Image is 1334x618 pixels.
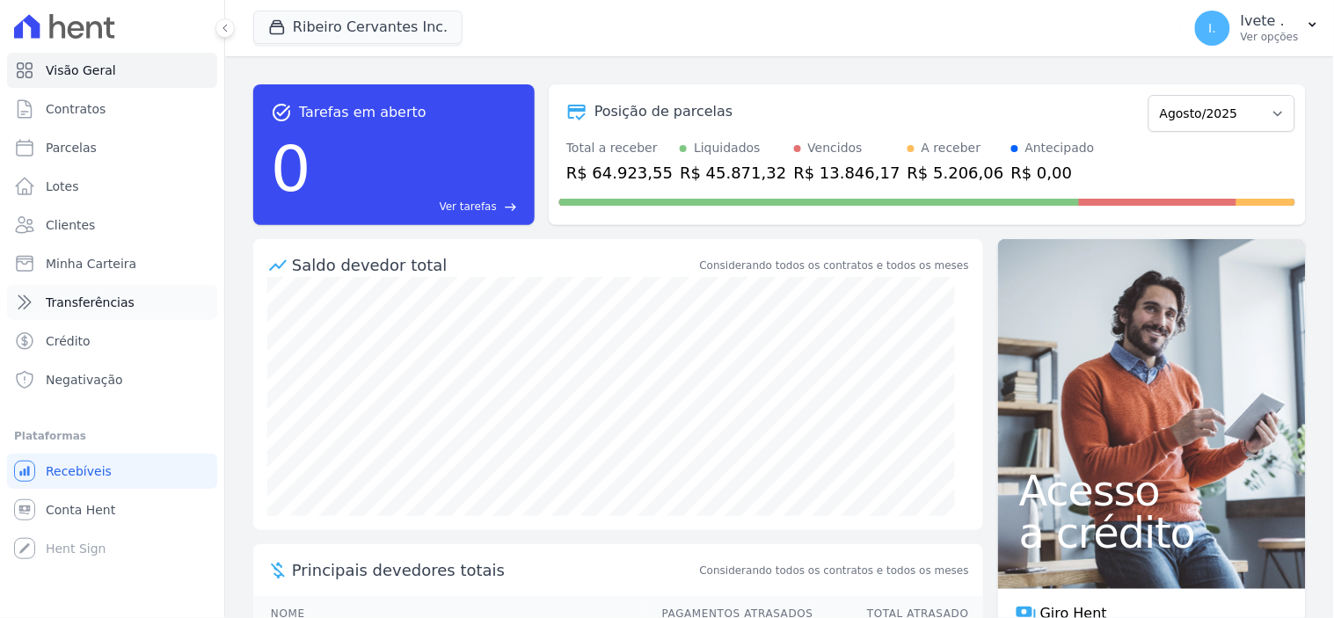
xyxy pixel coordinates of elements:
span: Principais devedores totais [292,558,696,582]
div: Considerando todos os contratos e todos os meses [700,258,969,273]
div: 0 [271,123,311,214]
div: Plataformas [14,425,210,447]
span: Contratos [46,100,106,118]
span: I. [1209,22,1217,34]
a: Lotes [7,169,217,204]
span: east [504,200,517,214]
div: Antecipado [1025,139,1095,157]
p: Ver opções [1241,30,1299,44]
a: Crédito [7,324,217,359]
span: Parcelas [46,139,97,156]
a: Clientes [7,207,217,243]
a: Recebíveis [7,454,217,489]
span: Acesso [1019,469,1285,512]
div: R$ 64.923,55 [566,161,673,185]
div: A receber [922,139,981,157]
div: Vencidos [808,139,863,157]
span: Lotes [46,178,79,195]
div: Saldo devedor total [292,253,696,277]
span: a crédito [1019,512,1285,554]
a: Negativação [7,362,217,397]
span: Visão Geral [46,62,116,79]
span: Recebíveis [46,462,112,480]
button: Ribeiro Cervantes Inc. [253,11,463,44]
div: Posição de parcelas [594,101,733,122]
span: Negativação [46,371,123,389]
button: I. Ivete . Ver opções [1181,4,1334,53]
span: Ver tarefas [440,199,497,214]
div: Total a receber [566,139,673,157]
span: Minha Carteira [46,255,136,273]
div: R$ 0,00 [1011,161,1095,185]
div: R$ 45.871,32 [680,161,786,185]
a: Visão Geral [7,53,217,88]
span: Conta Hent [46,501,115,519]
a: Ver tarefas east [318,199,517,214]
div: R$ 5.206,06 [908,161,1004,185]
div: Liquidados [694,139,761,157]
span: Transferências [46,294,135,311]
span: Clientes [46,216,95,234]
a: Parcelas [7,130,217,165]
span: task_alt [271,102,292,123]
span: Crédito [46,332,91,350]
span: Tarefas em aberto [299,102,426,123]
p: Ivete . [1241,12,1299,30]
span: Considerando todos os contratos e todos os meses [700,563,969,578]
a: Minha Carteira [7,246,217,281]
a: Transferências [7,285,217,320]
div: R$ 13.846,17 [794,161,900,185]
a: Conta Hent [7,492,217,527]
a: Contratos [7,91,217,127]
